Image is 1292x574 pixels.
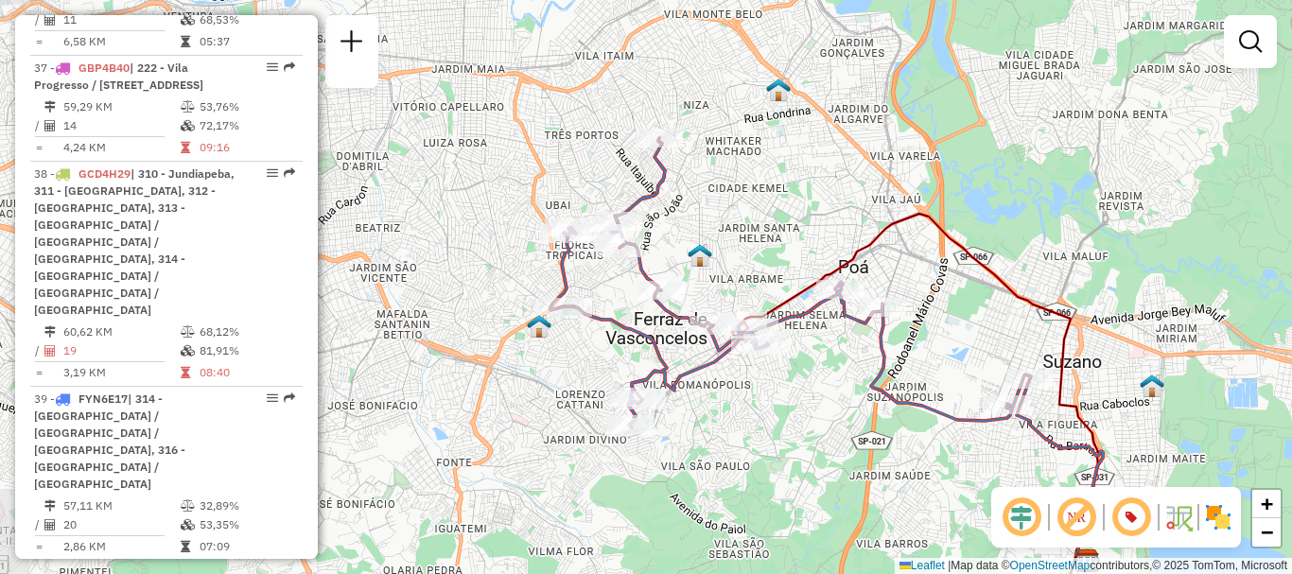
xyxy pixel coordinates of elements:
[999,495,1044,540] span: Ocultar deslocamento
[899,559,945,572] a: Leaflet
[1231,23,1269,61] a: Exibir filtros
[267,392,278,404] em: Opções
[527,314,551,339] img: DS Teste
[199,138,294,157] td: 09:16
[34,116,44,135] td: /
[62,138,180,157] td: 4,24 KM
[199,322,294,341] td: 68,12%
[181,519,195,531] i: % de utilização da cubagem
[1261,492,1273,515] span: +
[34,341,44,360] td: /
[199,32,294,51] td: 05:37
[181,345,195,357] i: % de utilização da cubagem
[34,166,235,317] span: | 310 - Jundiapeba, 311 - [GEOGRAPHIC_DATA], 312 - [GEOGRAPHIC_DATA], 313 - [GEOGRAPHIC_DATA] / [...
[766,78,791,102] img: 631 UDC Light WCL Cidade Kemel
[79,61,130,75] span: GBP4B40
[199,363,294,382] td: 08:40
[199,537,294,556] td: 07:09
[181,500,195,512] i: % de utilização do peso
[199,341,294,360] td: 81,91%
[34,363,44,382] td: =
[44,345,56,357] i: Total de Atividades
[181,142,190,153] i: Tempo total em rota
[895,558,1292,574] div: Map data © contributors,© 2025 TomTom, Microsoft
[44,519,56,531] i: Total de Atividades
[1140,374,1164,398] img: 630 UDC Light WCL Jardim Santa Helena
[62,537,180,556] td: 2,86 KM
[1163,502,1194,532] img: Fluxo de ruas
[284,61,295,73] em: Rota exportada
[62,363,180,382] td: 3,19 KM
[34,515,44,534] td: /
[181,14,195,26] i: % de utilização da cubagem
[948,559,951,572] span: |
[34,391,185,491] span: 39 -
[34,10,44,29] td: /
[199,10,294,29] td: 68,53%
[181,120,195,131] i: % de utilização da cubagem
[267,61,278,73] em: Opções
[62,341,180,360] td: 19
[1203,502,1233,532] img: Exibir/Ocultar setores
[199,496,294,515] td: 32,89%
[1252,490,1281,518] a: Zoom in
[181,541,190,552] i: Tempo total em rota
[62,515,180,534] td: 20
[34,537,44,556] td: =
[34,32,44,51] td: =
[1252,518,1281,547] a: Zoom out
[34,166,235,317] span: 38 -
[181,326,195,338] i: % de utilização do peso
[688,243,712,268] img: 607 UDC Full Ferraz de Vasconcelos
[44,101,56,113] i: Distância Total
[62,322,180,341] td: 60,62 KM
[34,391,185,491] span: | 314 - [GEOGRAPHIC_DATA] / [GEOGRAPHIC_DATA] / [GEOGRAPHIC_DATA], 316 - [GEOGRAPHIC_DATA] / [GEO...
[44,14,56,26] i: Total de Atividades
[199,97,294,116] td: 53,76%
[79,391,128,406] span: FYN6E17
[34,138,44,157] td: =
[284,392,295,404] em: Rota exportada
[267,167,278,179] em: Opções
[199,116,294,135] td: 72,17%
[284,167,295,179] em: Rota exportada
[1075,548,1100,573] img: CDD Suzano
[62,116,180,135] td: 14
[62,32,180,51] td: 6,58 KM
[44,326,56,338] i: Distância Total
[181,101,195,113] i: % de utilização do peso
[62,10,180,29] td: 11
[1109,495,1154,540] span: Exibir número da rota
[1054,495,1099,540] span: Exibir NR
[34,61,203,92] span: 37 -
[181,36,190,47] i: Tempo total em rota
[44,120,56,131] i: Total de Atividades
[44,500,56,512] i: Distância Total
[34,61,203,92] span: | 222 - Vila Progresso / [STREET_ADDRESS]
[62,496,180,515] td: 57,11 KM
[1010,559,1091,572] a: OpenStreetMap
[199,515,294,534] td: 53,35%
[333,23,371,65] a: Nova sessão e pesquisa
[1261,520,1273,544] span: −
[181,367,190,378] i: Tempo total em rota
[79,166,131,181] span: GCD4H29
[62,97,180,116] td: 59,29 KM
